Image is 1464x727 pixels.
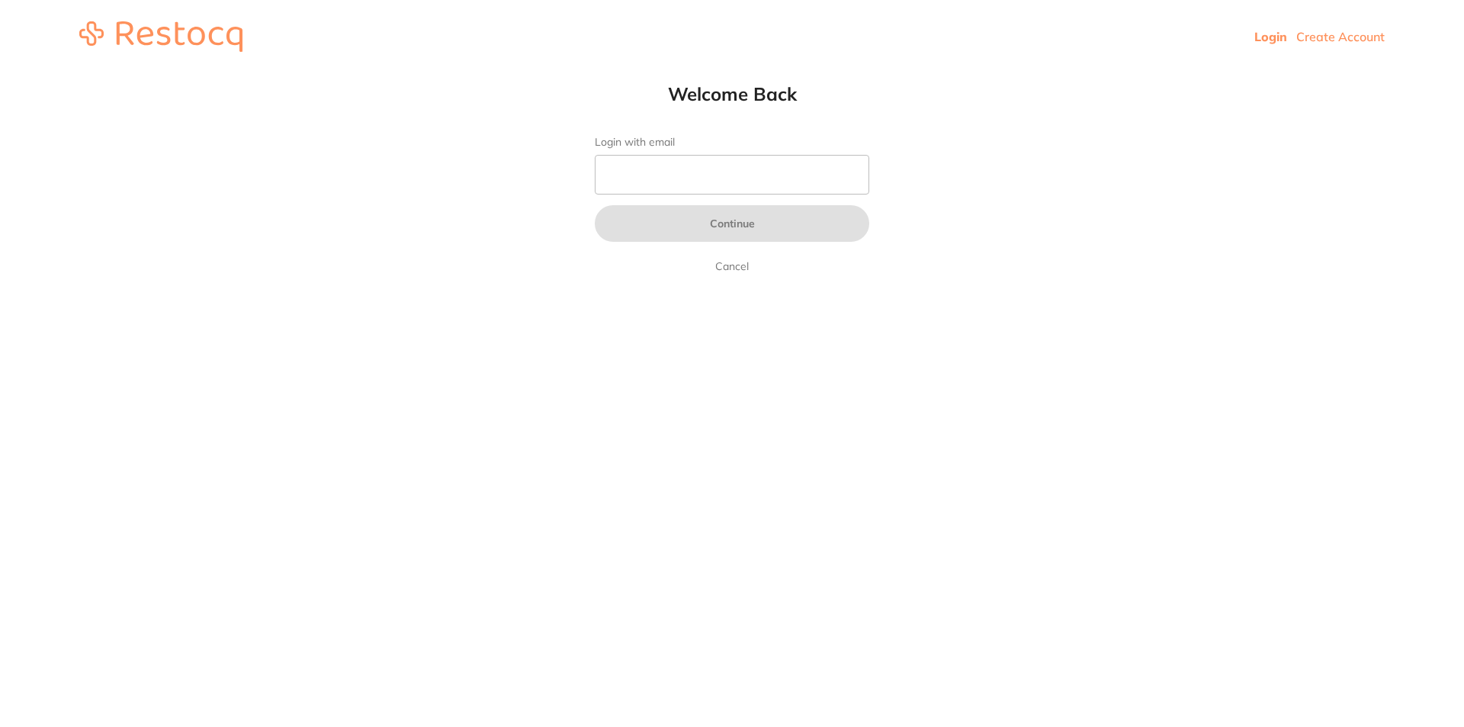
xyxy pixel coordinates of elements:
[595,205,869,242] button: Continue
[564,82,900,105] h1: Welcome Back
[1254,29,1287,44] a: Login
[1296,29,1385,44] a: Create Account
[595,136,869,149] label: Login with email
[712,257,752,275] a: Cancel
[79,21,242,52] img: restocq_logo.svg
